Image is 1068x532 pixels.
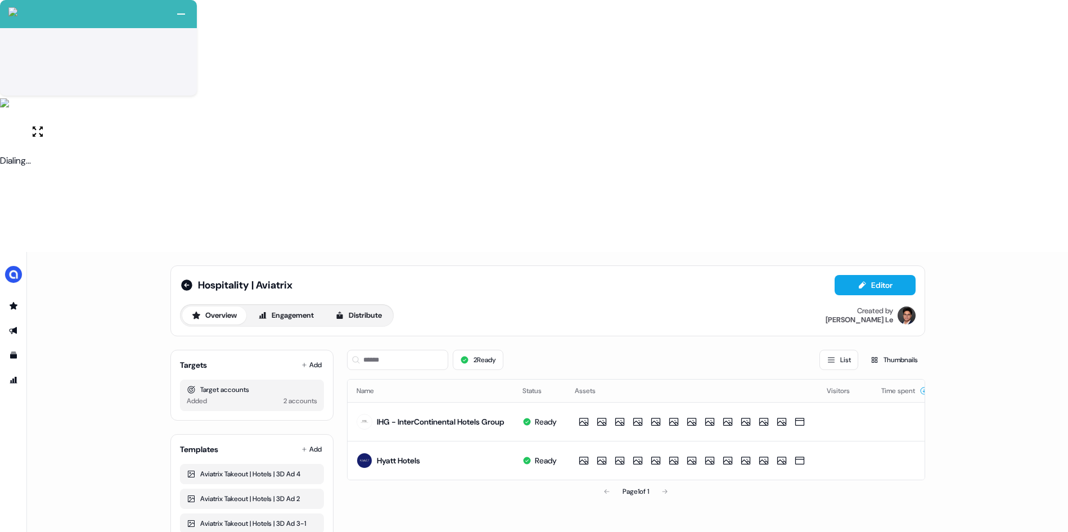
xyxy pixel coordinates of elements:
[8,7,17,16] img: callcloud-icon-white-35.svg
[835,275,916,295] button: Editor
[881,381,929,401] button: Time spent
[4,297,22,315] a: Go to prospects
[566,380,818,402] th: Assets
[898,306,916,324] img: Hugh
[522,381,555,401] button: Status
[857,306,893,315] div: Created by
[187,384,317,395] div: Target accounts
[283,395,317,407] div: 2 accounts
[623,486,649,497] div: Page 1 of 1
[180,359,207,371] div: Targets
[826,315,893,324] div: [PERSON_NAME] Le
[299,357,324,373] button: Add
[377,416,504,427] div: IHG - InterContinental Hotels Group
[535,416,557,427] div: Ready
[4,346,22,364] a: Go to templates
[819,350,858,370] button: List
[453,350,503,370] button: 2Ready
[187,395,207,407] div: Added
[4,322,22,340] a: Go to outbound experience
[835,281,916,292] a: Editor
[182,306,246,324] button: Overview
[863,350,925,370] button: Thumbnails
[249,306,323,324] button: Engagement
[299,441,324,457] button: Add
[198,278,292,292] span: Hospitality | Aviatrix
[180,444,218,455] div: Templates
[187,518,317,529] div: Aviatrix Takeout | Hotels | 3D Ad 3-1
[827,381,863,401] button: Visitors
[377,455,420,466] div: Hyatt Hotels
[4,371,22,389] a: Go to attribution
[535,455,557,466] div: Ready
[187,468,317,480] div: Aviatrix Takeout | Hotels | 3D Ad 4
[357,381,387,401] button: Name
[187,493,317,504] div: Aviatrix Takeout | Hotels | 3D Ad 2
[326,306,391,324] button: Distribute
